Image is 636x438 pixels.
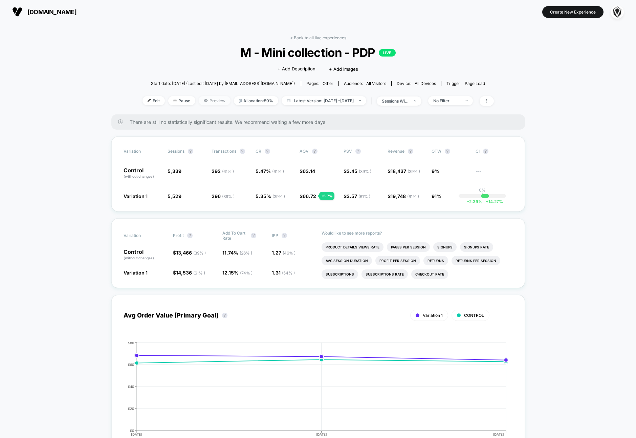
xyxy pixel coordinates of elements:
[486,199,488,204] span: +
[290,35,346,40] a: < Back to all live experiences
[222,194,235,199] span: ( 39 % )
[452,256,500,265] li: Returns Per Session
[12,7,22,17] img: Visually logo
[611,5,624,19] img: ppic
[193,250,206,256] span: ( 39 % )
[319,192,334,200] div: + 5.7 %
[222,270,253,276] span: 12.15 %
[300,168,315,174] span: $
[272,270,295,276] span: 1.31
[306,81,333,86] div: Pages:
[446,81,485,86] div: Trigger:
[415,81,436,86] span: all devices
[283,250,295,256] span: ( 46 % )
[407,194,419,199] span: ( 61 % )
[391,168,420,174] span: 18,437
[128,362,134,366] tspan: $60
[303,193,316,199] span: 66.72
[168,193,181,199] span: 5,529
[344,149,352,154] span: PSV
[128,384,134,388] tspan: $40
[272,169,284,174] span: ( 61 % )
[256,193,285,199] span: 5.35 %
[493,432,504,436] tspan: [DATE]
[359,169,371,174] span: ( 39 % )
[300,149,309,154] span: AOV
[151,81,295,86] span: Start date: [DATE] (Last edit [DATE] by [EMAIL_ADDRESS][DOMAIN_NAME])
[240,270,253,276] span: ( 74 % )
[168,96,195,105] span: Pause
[482,193,483,198] p: |
[131,432,142,436] tspan: [DATE]
[199,96,231,105] span: Preview
[272,233,278,238] span: IPP
[173,250,206,256] span: $
[173,270,205,276] span: $
[222,250,252,256] span: 11.74 %
[467,199,482,204] span: -2.39 %
[256,168,284,174] span: 5.47 %
[483,149,488,154] button: ?
[355,149,361,154] button: ?
[379,49,396,57] p: LIVE
[482,199,503,204] span: 14.27 %
[124,231,161,241] span: Variation
[347,168,371,174] span: 3.45
[388,149,404,154] span: Revenue
[387,242,430,252] li: Pages Per Session
[251,233,256,238] button: ?
[124,174,154,178] span: (without changes)
[10,6,79,17] button: [DOMAIN_NAME]
[347,193,370,199] span: 3.57
[432,168,439,174] span: 9%
[476,169,513,179] span: ---
[148,99,151,102] img: edit
[193,270,205,276] span: ( 61 % )
[303,168,315,174] span: 63.14
[316,432,327,436] tspan: [DATE]
[344,168,371,174] span: $
[408,169,420,174] span: ( 39 % )
[370,96,377,106] span: |
[160,45,476,60] span: M - Mini collection - PDP
[256,149,261,154] span: CR
[222,313,227,318] button: ?
[423,256,448,265] li: Returns
[445,149,450,154] button: ?
[282,233,287,238] button: ?
[222,231,247,241] span: Add To Cart Rate
[124,249,166,261] p: Control
[222,169,234,174] span: ( 61 % )
[388,193,419,199] span: $
[124,193,148,199] span: Variation 1
[278,66,315,72] span: + Add Description
[173,233,184,238] span: Profit
[282,96,366,105] span: Latest Version: [DATE] - [DATE]
[388,168,420,174] span: $
[408,149,413,154] button: ?
[173,99,177,102] img: end
[124,256,154,260] span: (without changes)
[344,193,370,199] span: $
[240,149,245,154] button: ?
[124,168,161,179] p: Control
[433,242,457,252] li: Signups
[329,66,358,72] span: + Add Images
[168,149,184,154] span: Sessions
[432,193,441,199] span: 91%
[322,256,372,265] li: Avg Session Duration
[300,193,316,199] span: $
[124,149,161,154] span: Variation
[460,242,493,252] li: Signups Rate
[411,269,448,279] li: Checkout Rate
[464,313,484,318] span: CONTROL
[358,194,370,199] span: ( 61 % )
[433,98,460,103] div: No Filter
[465,81,485,86] span: Page Load
[142,96,165,105] span: Edit
[322,231,513,236] p: Would like to see more reports?
[366,81,386,86] span: All Visitors
[128,406,134,410] tspan: $20
[282,270,295,276] span: ( 54 % )
[391,81,441,86] span: Device:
